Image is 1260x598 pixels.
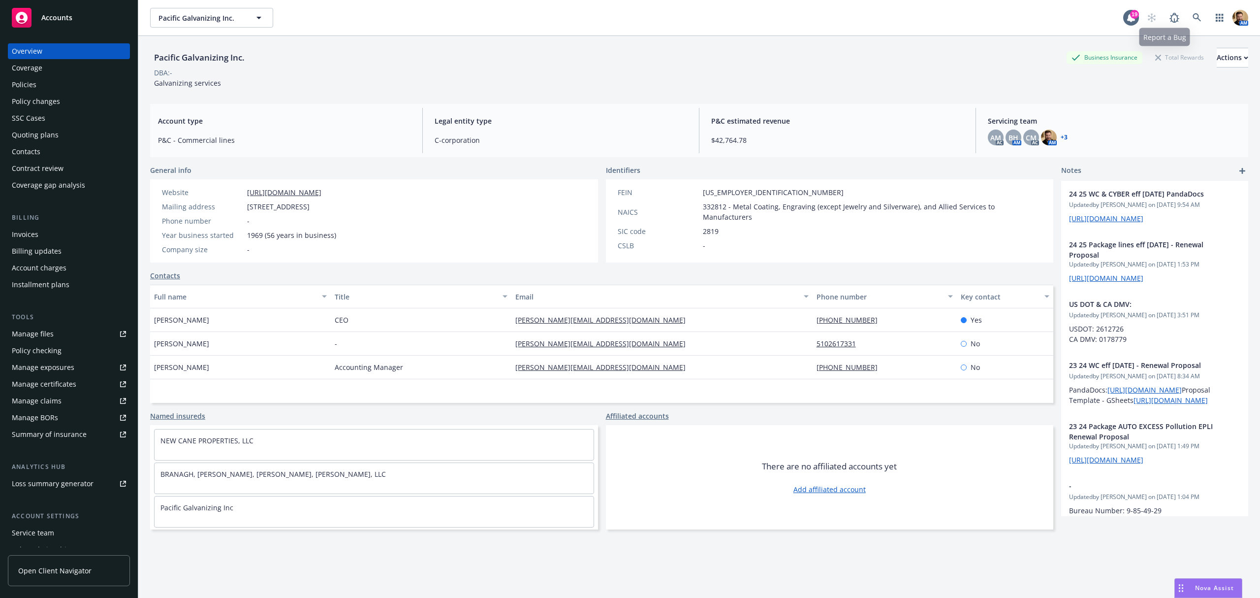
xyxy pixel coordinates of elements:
a: [URL][DOMAIN_NAME] [1069,214,1143,223]
button: Full name [150,285,331,308]
span: AM [990,133,1001,143]
div: 24 25 WC & CYBER eff [DATE] PandaDocsUpdatedby [PERSON_NAME] on [DATE] 9:54 AM[URL][DOMAIN_NAME] [1061,181,1248,232]
img: photo [1041,130,1057,145]
div: Mailing address [162,201,243,212]
a: [URL][DOMAIN_NAME] [1069,455,1143,465]
span: [STREET_ADDRESS] [247,201,310,212]
div: NAICS [618,207,699,217]
span: CEO [335,315,348,325]
p: Bureau Number: 9-85-49-29 [1069,505,1240,516]
a: Switch app [1210,8,1229,28]
a: Loss summary generator [8,476,130,492]
a: Installment plans [8,277,130,293]
a: Summary of insurance [8,427,130,442]
span: Account type [158,116,410,126]
div: Installment plans [12,277,69,293]
span: C-corporation [435,135,687,145]
span: 24 25 WC & CYBER eff [DATE] PandaDocs [1069,189,1215,199]
span: No [971,362,980,372]
a: +3 [1061,134,1068,140]
span: No [971,338,980,349]
a: [URL][DOMAIN_NAME] [1134,396,1208,405]
div: 19 [1130,10,1139,19]
a: Search [1187,8,1207,28]
a: Contract review [8,161,130,176]
div: 24 25 Package lines eff [DATE] - Renewal ProposalUpdatedby [PERSON_NAME] on [DATE] 1:53 PM[URL][D... [1061,232,1248,291]
span: General info [150,165,191,175]
a: [PERSON_NAME][EMAIL_ADDRESS][DOMAIN_NAME] [515,363,693,372]
div: Key contact [961,292,1039,302]
span: Legal entity type [435,116,687,126]
a: Manage claims [8,393,130,409]
div: SSC Cases [12,110,45,126]
span: P&C estimated revenue [711,116,964,126]
div: Tools [8,312,130,322]
span: Open Client Navigator [18,565,92,576]
span: [PERSON_NAME] [154,362,209,372]
a: Invoices [8,227,130,242]
a: Manage exposures [8,360,130,375]
a: Policy changes [8,94,130,109]
a: [URL][DOMAIN_NAME] [247,188,321,197]
div: SIC code [618,226,699,236]
a: add [1236,165,1248,177]
div: Contacts [12,144,40,160]
span: Updated by [PERSON_NAME] on [DATE] 1:53 PM [1069,260,1240,269]
span: 332812 - Metal Coating, Engraving (except Jewelry and Silverware), and Allied Services to Manufac... [703,201,1042,222]
a: Contacts [8,144,130,160]
div: Manage certificates [12,376,76,392]
span: - [335,338,337,349]
a: [PERSON_NAME][EMAIL_ADDRESS][DOMAIN_NAME] [515,315,693,325]
div: Manage exposures [12,360,74,375]
a: Billing updates [8,243,130,259]
a: [URL][DOMAIN_NAME] [1069,273,1143,283]
p: USDOT: 2612726 CA DMV: 0178779 [1069,324,1240,344]
a: Contacts [150,270,180,281]
span: 23 24 Package AUTO EXCESS Pollution EPLI Renewal Proposal [1069,421,1215,442]
span: Pacific Galvanizing Inc. [158,13,244,23]
button: Actions [1217,48,1248,67]
div: Analytics hub [8,462,130,472]
div: CSLB [618,240,699,251]
div: Phone number [162,216,243,226]
a: Named insureds [150,411,205,421]
div: Manage files [12,326,54,342]
span: 1969 (56 years in business) [247,230,336,240]
a: NEW CANE PROPERTIES, LLC [160,436,253,445]
span: Servicing team [988,116,1240,126]
a: BRANAGH, [PERSON_NAME], [PERSON_NAME], [PERSON_NAME], LLC [160,469,386,479]
span: P&C - Commercial lines [158,135,410,145]
span: [PERSON_NAME] [154,315,209,325]
div: Title [335,292,497,302]
span: 2819 [703,226,719,236]
div: Phone number [817,292,943,302]
span: - [247,216,250,226]
span: Accounting Manager [335,362,403,372]
img: photo [1232,10,1248,26]
a: Coverage gap analysis [8,177,130,193]
button: Title [331,285,511,308]
div: FEIN [618,187,699,198]
a: Manage certificates [8,376,130,392]
span: Accounts [41,14,72,22]
div: DBA: - [154,67,172,78]
div: Policies [12,77,36,93]
div: Website [162,187,243,198]
div: Company size [162,244,243,255]
div: Manage BORs [12,410,58,426]
a: 5102617331 [817,339,864,348]
div: Invoices [12,227,38,242]
div: Policy checking [12,343,62,359]
div: Drag to move [1175,579,1187,598]
div: 23 24 Package AUTO EXCESS Pollution EPLI Renewal ProposalUpdatedby [PERSON_NAME] on [DATE] 1:49 P... [1061,413,1248,473]
div: Quoting plans [12,127,59,143]
a: Quoting plans [8,127,130,143]
a: Accounts [8,4,130,32]
span: Updated by [PERSON_NAME] on [DATE] 9:54 AM [1069,200,1240,209]
a: Report a Bug [1165,8,1184,28]
div: Manage claims [12,393,62,409]
div: Billing updates [12,243,62,259]
div: Loss summary generator [12,476,94,492]
span: Updated by [PERSON_NAME] on [DATE] 1:04 PM [1069,493,1240,501]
